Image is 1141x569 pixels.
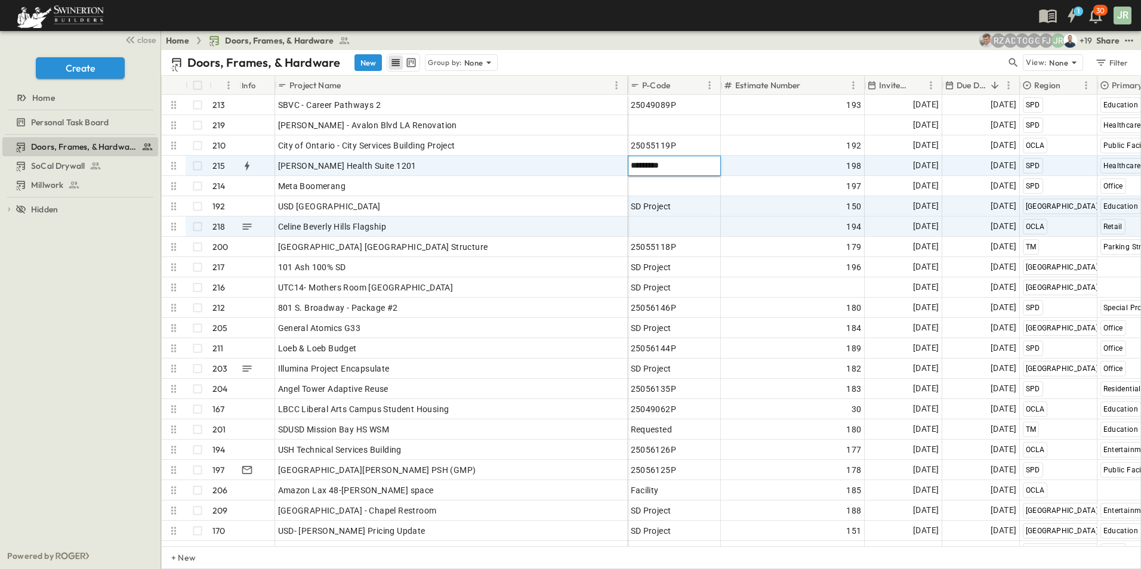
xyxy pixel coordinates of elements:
span: SoCal Drywall [31,160,85,172]
span: Residential [1103,385,1141,393]
span: SPD [1026,466,1040,474]
span: 186 [846,545,861,557]
div: Info [242,69,256,102]
button: Sort [214,79,227,92]
img: Aaron Anderson (aaron.anderson@swinerton.com) [979,33,994,48]
span: General Atomics G33 [278,322,361,334]
span: 25056144P [631,342,677,354]
span: TM [1026,425,1037,434]
span: Illumina Project Encapsulate [278,363,390,375]
span: SPD [1026,304,1040,312]
span: SPD [1026,121,1040,129]
button: Create [36,57,125,79]
span: [DATE] [991,240,1016,253]
div: Alyssa De Robertis (aderoberti@swinerton.com) [1003,33,1017,48]
span: 25049062P [631,403,677,415]
p: Doors, Frames, & Hardware [187,54,340,71]
button: Sort [803,79,816,92]
span: [DATE] [991,199,1016,213]
span: 196 [846,261,861,273]
span: LBCC Liberal Arts Campus Student Housing [278,403,449,415]
span: Retail [1103,222,1123,231]
span: SPD [1026,385,1040,393]
span: [DATE] [913,219,939,233]
nav: breadcrumbs [166,35,357,47]
span: USD [GEOGRAPHIC_DATA] [278,200,381,212]
span: 198 [846,160,861,172]
p: 197 [212,464,225,476]
p: 194 [212,444,226,456]
span: [DATE] [991,301,1016,314]
button: Filter [1090,54,1131,71]
span: [DATE] [991,219,1016,233]
span: close [137,34,156,46]
span: [DATE] [913,402,939,416]
span: Personal Task Board [31,116,109,128]
span: [DATE] [913,321,939,335]
div: SoCal Drywalltest [2,156,158,175]
span: Hidden [31,203,58,215]
span: 184 [846,322,861,334]
button: kanban view [403,55,418,70]
span: 182 [846,363,861,375]
span: [DATE] [913,138,939,152]
p: 217 [212,261,225,273]
p: 212 [212,302,226,314]
p: Due Date [957,79,986,91]
img: Brandon Norcutt (brandon.norcutt@swinerton.com) [1063,33,1077,48]
p: 192 [212,200,226,212]
div: table view [387,54,420,72]
span: Education [1103,405,1139,413]
span: 177 [846,444,861,456]
p: Project Name [289,79,341,91]
span: SD Project [631,322,671,334]
span: Angel Tower Adaptive Reuse [278,383,388,395]
span: [DATE] [913,301,939,314]
p: 209 [212,505,228,517]
span: [GEOGRAPHIC_DATA] [1026,527,1099,535]
span: [DATE] [991,321,1016,335]
div: Travis Osterloh (travis.osterloh@swinerton.com) [1015,33,1029,48]
span: SD Project [631,363,671,375]
span: SDUSD Mission Bay HS WSM [278,423,390,435]
span: Healthcare [1103,162,1141,170]
span: USD- [PERSON_NAME] Pricing Update [278,525,425,537]
p: 204 [212,383,228,395]
div: Millworktest [2,175,158,194]
span: Education [1103,202,1139,211]
a: Home [2,89,156,106]
span: Amazon Lax 48-[PERSON_NAME] space [278,484,434,496]
button: Menu [924,78,938,92]
span: 192 [846,140,861,151]
span: 179 [846,241,861,253]
span: UTC14- Mothers Room [GEOGRAPHIC_DATA] [278,282,454,293]
p: None [464,57,483,69]
p: 210 [212,140,226,151]
span: 150 [846,200,861,212]
span: 25049089P [631,99,677,111]
a: Personal Task Board [2,114,156,131]
button: Sort [911,79,924,92]
span: 25056125P [631,464,677,476]
span: [DATE] [991,260,1016,274]
span: [DATE] [991,402,1016,416]
span: SBVC - Career Pathways 2 [278,99,381,111]
span: 197 [846,180,861,192]
span: Education [1103,425,1139,434]
p: Group by: [428,57,462,69]
p: 211 [212,342,224,354]
span: [DATE] [913,503,939,517]
span: City of Ontario - City Services Building Project [278,140,455,151]
span: [DATE] [991,503,1016,517]
span: [DATE] [991,463,1016,477]
span: SD Project [631,282,671,293]
span: SD Project [631,200,671,212]
p: + New [171,552,178,564]
span: [DATE] [991,118,1016,132]
span: [DATE] [913,98,939,112]
div: Filter [1094,56,1128,69]
span: 25056126P [631,444,677,456]
span: [GEOGRAPHIC_DATA] [GEOGRAPHIC_DATA] Structure [278,241,488,253]
a: Millwork [2,177,156,193]
p: 215 [212,160,226,172]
